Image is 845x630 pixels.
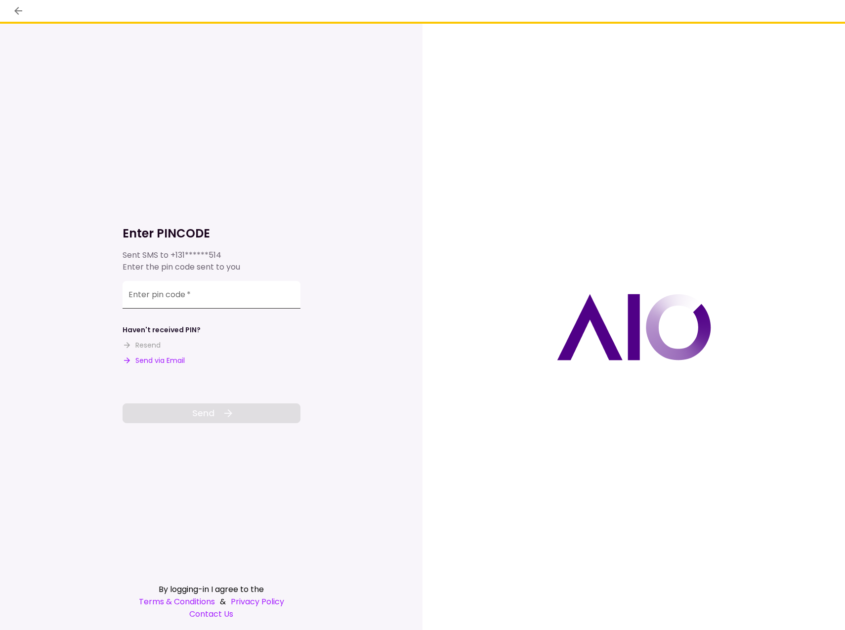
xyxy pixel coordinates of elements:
[123,340,161,351] button: Resend
[123,595,300,608] div: &
[123,583,300,595] div: By logging-in I agree to the
[557,294,711,360] img: AIO logo
[123,226,300,241] h1: Enter PINCODE
[123,403,300,423] button: Send
[123,608,300,620] a: Contact Us
[139,595,215,608] a: Terms & Conditions
[123,249,300,273] div: Sent SMS to Enter the pin code sent to you
[10,2,27,19] button: back
[123,325,201,335] div: Haven't received PIN?
[123,355,185,366] button: Send via Email
[192,406,214,420] span: Send
[231,595,284,608] a: Privacy Policy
